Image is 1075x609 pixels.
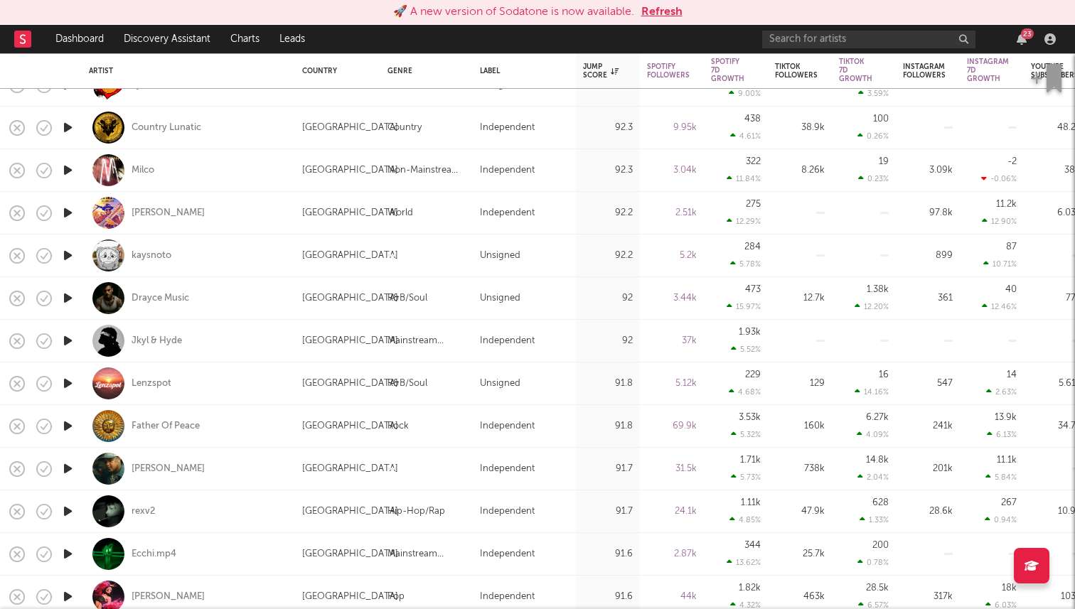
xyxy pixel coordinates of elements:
[387,119,422,136] div: Country
[1005,285,1017,294] div: 40
[114,25,220,53] a: Discovery Assistant
[985,473,1017,482] div: 5.84 %
[866,413,889,422] div: 6.27k
[132,292,189,305] a: Drayce Music
[1007,157,1017,166] div: -2
[480,119,535,136] div: Independent
[855,302,889,311] div: 12.20 %
[729,515,761,524] div: 4.85 %
[647,418,697,435] div: 69.9k
[858,89,889,98] div: 3.59 %
[583,63,619,80] div: Jump Score
[132,164,154,177] a: Milco
[860,515,889,524] div: 1.33 %
[89,67,281,75] div: Artist
[745,285,761,294] div: 473
[739,413,761,422] div: 3.53k
[387,503,445,520] div: Hip-Hop/Rap
[387,333,466,350] div: Mainstream Electronic
[302,67,366,75] div: Country
[387,162,466,179] div: Non-Mainstream Electronic
[775,119,825,136] div: 38.9k
[903,247,953,264] div: 899
[857,558,889,567] div: 0.78 %
[387,418,409,435] div: Rock
[762,31,975,48] input: Search for artists
[480,503,535,520] div: Independent
[387,588,405,605] div: Pop
[480,588,535,605] div: Independent
[132,207,205,220] a: [PERSON_NAME]
[132,505,155,518] div: rexv2
[746,157,761,166] div: 322
[269,25,315,53] a: Leads
[387,205,413,222] div: World
[302,162,398,179] div: [GEOGRAPHIC_DATA]
[132,122,201,134] div: Country Lunatic
[729,387,761,397] div: 4.68 %
[775,162,825,179] div: 8.26k
[775,63,818,80] div: Tiktok Followers
[866,456,889,465] div: 14.8k
[302,588,398,605] div: [GEOGRAPHIC_DATA]
[727,302,761,311] div: 15.97 %
[744,541,761,550] div: 344
[740,456,761,465] div: 1.71k
[775,290,825,307] div: 12.7k
[981,174,1017,183] div: -0.06 %
[744,114,761,124] div: 438
[731,473,761,482] div: 5.73 %
[746,200,761,209] div: 275
[1007,370,1017,379] div: 14
[729,89,761,98] div: 9.00 %
[982,302,1017,311] div: 12.46 %
[647,503,697,520] div: 24.1k
[480,546,535,563] div: Independent
[857,473,889,482] div: 2.04 %
[387,546,466,563] div: Mainstream Electronic
[132,420,200,433] a: Father Of Peace
[583,247,633,264] div: 92.2
[731,345,761,354] div: 5.52 %
[132,591,205,603] a: [PERSON_NAME]
[132,548,176,561] a: Ecchi.mp4
[647,247,697,264] div: 5.2k
[730,131,761,141] div: 4.61 %
[387,290,427,307] div: R&B/Soul
[480,205,535,222] div: Independent
[775,418,825,435] div: 160k
[132,249,171,262] a: kaysnoto
[903,63,946,80] div: Instagram Followers
[727,174,761,183] div: 11.84 %
[647,63,690,80] div: Spotify Followers
[647,460,697,478] div: 31.5k
[302,333,398,350] div: [GEOGRAPHIC_DATA]
[857,430,889,439] div: 4.09 %
[132,335,182,347] a: Jkyl & Hyde
[583,503,633,520] div: 91.7
[903,375,953,392] div: 547
[986,387,1017,397] div: 2.63 %
[302,503,398,520] div: [GEOGRAPHIC_DATA]
[302,375,398,392] div: [GEOGRAPHIC_DATA]
[583,119,633,136] div: 92.3
[866,583,889,593] div: 28.5k
[903,418,953,435] div: 241k
[480,460,535,478] div: Independent
[731,430,761,439] div: 5.32 %
[583,333,633,350] div: 92
[480,290,520,307] div: Unsigned
[903,290,953,307] div: 361
[903,460,953,478] div: 201k
[647,333,697,350] div: 37k
[903,588,953,605] div: 317k
[220,25,269,53] a: Charts
[857,131,889,141] div: 0.26 %
[744,242,761,252] div: 284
